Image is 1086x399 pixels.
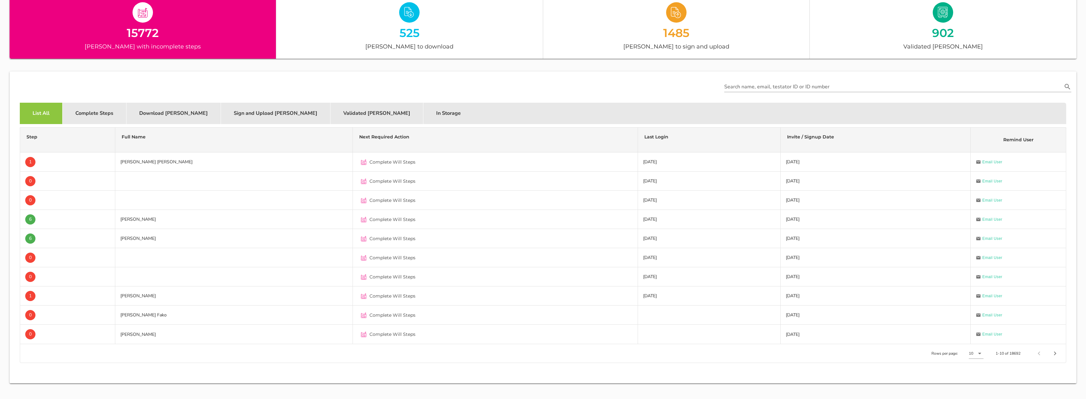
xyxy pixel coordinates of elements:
[330,103,423,124] div: Validated [PERSON_NAME]
[122,134,146,140] span: Full Name
[976,197,1002,203] a: Email User
[115,286,353,306] td: [PERSON_NAME]
[276,42,543,51] div: [PERSON_NAME] to download
[369,331,415,337] span: Complete Will Steps
[931,344,983,363] div: Rows per page:
[638,210,781,229] td: [DATE]
[29,291,32,301] span: 1
[369,178,415,184] span: Complete Will Steps
[115,325,353,344] td: [PERSON_NAME]
[638,267,781,286] td: [DATE]
[982,197,1002,203] span: Email User
[638,172,781,191] td: [DATE]
[976,255,1002,261] a: Email User
[786,235,800,241] span: [DATE]
[638,128,781,152] th: Last Login: Not sorted. Activate to sort ascending.
[369,274,415,280] span: Complete Will Steps
[781,128,971,152] th: Invite / Signup Date: Not sorted. Activate to sort ascending.
[369,235,415,242] span: Complete Will Steps
[996,351,1021,356] div: 1-10 of 18692
[786,331,800,337] span: [DATE]
[810,27,1076,38] div: 902
[1062,83,1073,91] button: Search name, email, testator ID or ID number appended action
[976,216,1002,223] a: Email User
[115,152,353,172] td: [PERSON_NAME] [PERSON_NAME]
[29,253,32,263] span: 0
[29,214,32,225] span: 6
[638,191,781,210] td: [DATE]
[115,128,353,152] th: Full Name: Not sorted. Activate to sort ascending.
[969,348,983,358] div: 10Rows per page:
[976,312,1002,318] a: Email User
[787,134,834,140] span: Invite / Signup Date
[982,235,1002,242] span: Email User
[786,255,800,261] span: [DATE]
[982,293,1002,299] span: Email User
[982,274,1002,280] span: Email User
[638,248,781,267] td: [DATE]
[63,103,126,124] div: Complete Steps
[369,293,415,299] span: Complete Will Steps
[369,255,415,261] span: Complete Will Steps
[369,312,415,318] span: Complete Will Steps
[786,216,800,222] span: [DATE]
[638,229,781,248] td: [DATE]
[982,331,1002,337] span: Email User
[276,27,543,38] div: 525
[786,197,800,203] span: [DATE]
[786,159,800,165] span: [DATE]
[976,293,1002,299] a: Email User
[353,128,638,152] th: Next Required Action: Not sorted. Activate to sort ascending.
[644,134,668,140] span: Last Login
[221,103,330,124] div: Sign and Upload [PERSON_NAME]
[969,351,973,356] div: 10
[29,329,32,339] span: 0
[29,176,32,186] span: 0
[20,128,115,152] th: Step: Not sorted. Activate to sort ascending.
[20,103,63,124] div: List All
[976,235,1002,242] a: Email User
[976,274,1002,280] a: Email User
[982,312,1002,318] span: Email User
[543,27,809,38] div: 1485
[810,42,1076,51] div: Validated [PERSON_NAME]
[27,134,37,140] span: Step
[29,157,32,167] span: 1
[786,312,800,318] span: [DATE]
[982,178,1002,184] span: Email User
[10,42,276,51] div: [PERSON_NAME] with incomplete steps
[29,310,32,320] span: 0
[29,195,32,205] span: 0
[423,103,474,124] div: In Storage
[786,178,800,184] span: [DATE]
[369,159,415,165] span: Complete Will Steps
[126,103,221,124] div: Download [PERSON_NAME]
[543,42,809,51] div: [PERSON_NAME] to sign and upload
[115,306,353,325] td: [PERSON_NAME] Fako
[982,159,1002,165] span: Email User
[786,274,800,280] span: [DATE]
[1003,137,1034,143] span: Remind User
[115,210,353,229] td: [PERSON_NAME]
[1049,348,1061,359] button: Next page
[982,216,1002,223] span: Email User
[976,178,1002,184] a: Email User
[29,272,32,282] span: 0
[10,27,276,38] div: 15772
[29,233,32,244] span: 6
[638,152,781,172] td: [DATE]
[982,255,1002,261] span: Email User
[359,134,409,140] span: Next Required Action
[786,293,800,299] span: [DATE]
[971,128,1066,152] th: Remind User
[976,331,1002,337] a: Email User
[976,159,1002,165] a: Email User
[115,229,353,248] td: [PERSON_NAME]
[369,197,415,203] span: Complete Will Steps
[369,216,415,223] span: Complete Will Steps
[638,286,781,306] td: [DATE]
